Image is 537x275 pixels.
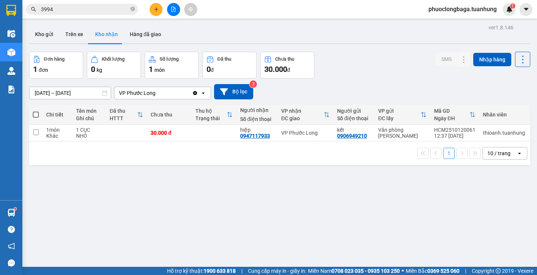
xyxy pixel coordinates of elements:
div: Mã GD [434,108,470,114]
th: Toggle SortBy [106,105,147,125]
span: đ [211,67,214,73]
svg: open [200,90,206,96]
span: | [465,267,466,275]
div: Người nhận [240,107,274,113]
th: Toggle SortBy [192,105,236,125]
div: Văn phòng [PERSON_NAME] [378,127,427,139]
button: Kho nhận [89,25,124,43]
input: Selected VP Phước Long. [156,89,157,97]
span: Cung cấp máy in - giấy in: [248,267,306,275]
div: VP Phước Long [281,130,330,136]
img: warehouse-icon [7,48,15,56]
img: warehouse-icon [7,30,15,38]
div: Chi tiết [46,112,69,118]
div: HCM2510120061 [434,127,475,133]
span: | [241,267,242,275]
sup: 1 [14,208,16,210]
span: copyright [496,268,501,274]
button: Đơn hàng1đơn [29,52,83,79]
div: Thu hộ [195,108,227,114]
div: thioanh.tuanhung [483,130,525,136]
th: Toggle SortBy [430,105,479,125]
div: Khối lượng [102,57,125,62]
button: SMS [435,52,458,66]
span: đơn [39,67,48,73]
div: Tên món [76,108,102,114]
span: 1 [511,3,514,9]
span: đ [287,67,290,73]
span: aim [188,7,193,12]
div: 0906949210 [337,133,367,139]
svg: open [516,150,522,156]
span: close-circle [131,6,135,13]
button: Số lượng1món [145,52,199,79]
div: 30.000 đ [151,130,188,136]
button: Kho gửi [29,25,59,43]
div: Người gửi [337,108,371,114]
button: aim [184,3,197,16]
button: Chưa thu30.000đ [260,52,314,79]
div: Đã thu [110,108,137,114]
span: 1 [33,65,37,74]
input: Tìm tên, số ĐT hoặc mã đơn [41,5,129,13]
div: Số điện thoại [240,116,274,122]
span: 0 [207,65,211,74]
button: 1 [443,148,455,159]
div: Trạng thái [195,115,227,121]
span: message [8,259,15,266]
div: ĐC giao [281,115,324,121]
div: Ngày ĐH [434,115,470,121]
img: solution-icon [7,86,15,93]
sup: 1 [510,3,515,9]
div: Số điện thoại [337,115,371,121]
button: Khối lượng0kg [87,52,141,79]
button: Nhập hàng [473,53,511,66]
img: logo-vxr [6,5,16,16]
button: file-add [167,3,180,16]
span: caret-down [523,6,530,13]
span: search [31,7,36,12]
strong: 0369 525 060 [427,268,459,274]
div: Nhân viên [483,112,525,118]
span: kg [97,67,102,73]
button: caret-down [519,3,533,16]
span: plus [154,7,159,12]
div: hiệp [240,127,274,133]
span: 30.000 [264,65,287,74]
div: 10 / trang [487,150,511,157]
div: 1 CỤC NHỎ [76,127,102,139]
img: warehouse-icon [7,209,15,217]
div: VP nhận [281,108,324,114]
button: plus [150,3,163,16]
div: ver 1.8.146 [489,23,514,32]
div: ĐC lấy [378,115,421,121]
img: icon-new-feature [506,6,513,13]
div: Ghi chú [76,115,102,121]
strong: 1900 633 818 [204,268,236,274]
strong: 0708 023 035 - 0935 103 250 [332,268,400,274]
div: 12:37 [DATE] [434,133,475,139]
span: file-add [171,7,176,12]
span: close-circle [131,7,135,11]
div: kết [337,127,371,133]
span: 0 [91,65,95,74]
button: Hàng đã giao [124,25,167,43]
div: 1 món [46,127,69,133]
div: Chưa thu [275,57,294,62]
div: 0947117933 [240,133,270,139]
div: VP Phước Long [119,89,156,97]
div: HTTT [110,115,137,121]
svg: Clear value [192,90,198,96]
span: ⚪️ [402,269,404,272]
div: Đơn hàng [44,57,65,62]
input: Select a date range. [29,87,111,99]
img: warehouse-icon [7,67,15,75]
span: 1 [149,65,153,74]
sup: 3 [249,80,257,88]
button: Trên xe [59,25,89,43]
div: Số lượng [160,57,179,62]
th: Toggle SortBy [374,105,430,125]
th: Toggle SortBy [277,105,333,125]
div: VP gửi [378,108,421,114]
button: Đã thu0đ [202,52,257,79]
